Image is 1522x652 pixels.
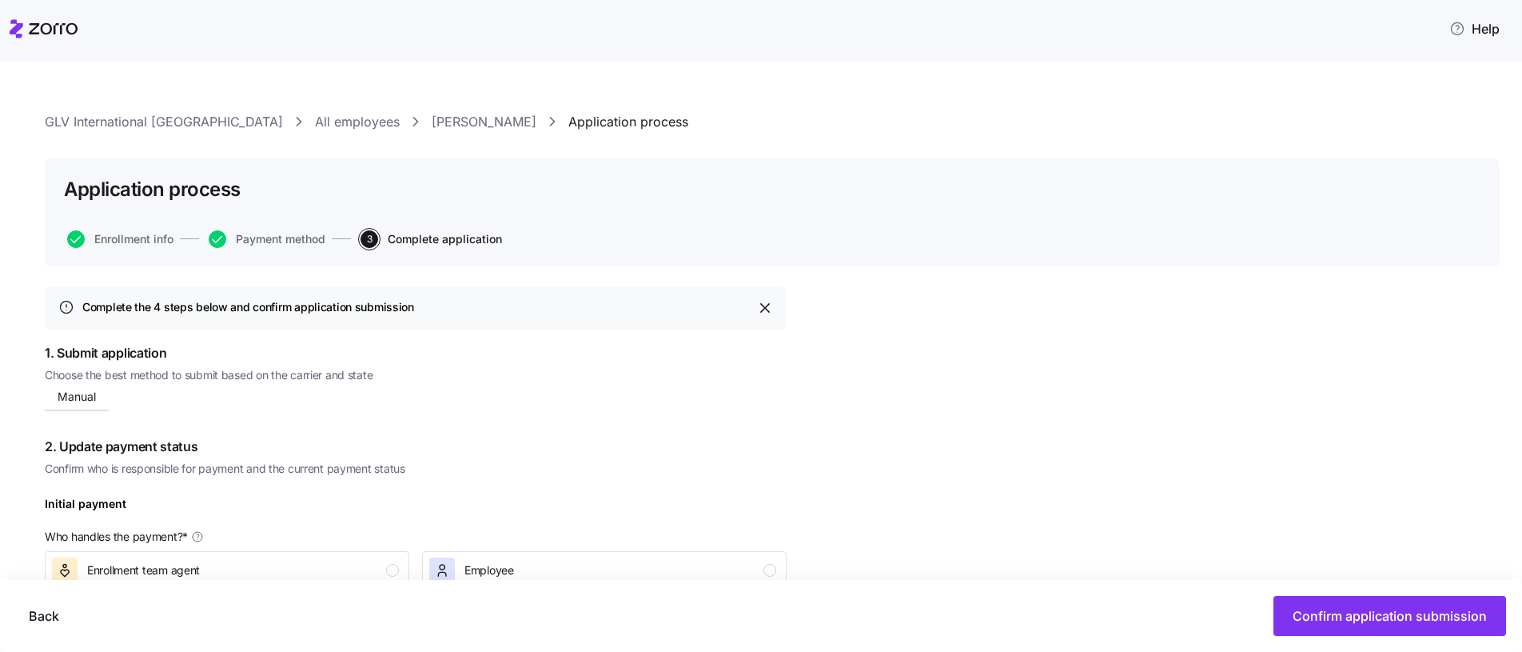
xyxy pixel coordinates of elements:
span: Choose the best method to submit based on the carrier and state [45,367,787,383]
button: Help [1436,13,1512,45]
span: Manual [58,391,96,402]
button: Enrollment info [67,230,173,248]
a: [PERSON_NAME] [432,112,536,132]
h1: Application process [64,177,241,202]
span: Help [1449,19,1500,38]
a: All employees [315,112,400,132]
span: Confirm application submission [1293,606,1487,626]
span: Complete application [388,234,502,245]
button: Back [16,596,72,636]
a: GLV International [GEOGRAPHIC_DATA] [45,112,283,132]
button: Payment method [209,230,325,248]
span: Who handles the payment? * [45,529,188,545]
span: Back [29,606,59,626]
a: Application process [568,112,688,132]
button: 3Complete application [361,230,502,248]
span: Enrollment info [94,234,173,245]
span: 2. Update payment status [45,437,787,457]
span: Employee [464,562,514,578]
span: Enrollment team agent [87,562,200,578]
a: 3Complete application [357,230,502,248]
span: 3 [361,230,378,248]
div: Initial payment [45,495,126,526]
div: Complete the 4 steps below and confirm application submission [82,300,757,315]
span: Payment method [236,234,325,245]
span: 1. Submit application [45,343,787,363]
button: Confirm application submission [1273,596,1506,636]
a: Enrollment info [64,230,173,248]
a: Payment method [205,230,325,248]
span: Confirm who is responsible for payment and the current payment status [45,461,787,477]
